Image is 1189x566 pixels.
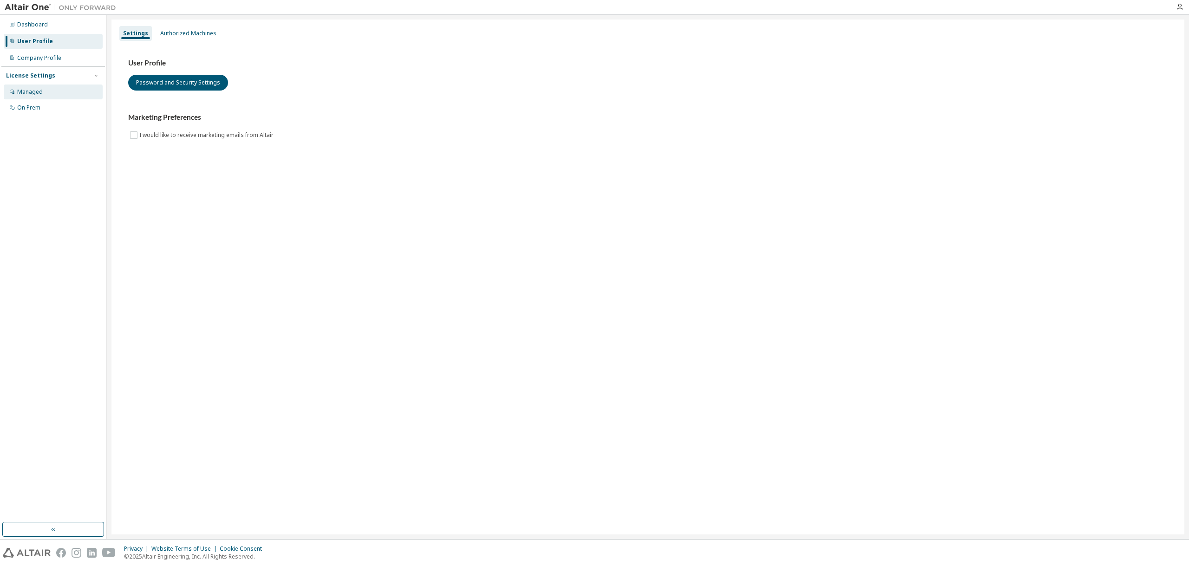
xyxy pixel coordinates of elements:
img: instagram.svg [72,548,81,558]
img: Altair One [5,3,121,12]
img: youtube.svg [102,548,116,558]
div: Cookie Consent [220,545,268,553]
p: © 2025 Altair Engineering, Inc. All Rights Reserved. [124,553,268,560]
h3: Marketing Preferences [128,113,1168,122]
h3: User Profile [128,59,1168,68]
div: Privacy [124,545,151,553]
img: facebook.svg [56,548,66,558]
div: User Profile [17,38,53,45]
div: Website Terms of Use [151,545,220,553]
img: linkedin.svg [87,548,97,558]
div: License Settings [6,72,55,79]
div: Company Profile [17,54,61,62]
label: I would like to receive marketing emails from Altair [139,130,275,141]
div: Managed [17,88,43,96]
div: Settings [123,30,148,37]
div: Authorized Machines [160,30,216,37]
img: altair_logo.svg [3,548,51,558]
div: Dashboard [17,21,48,28]
button: Password and Security Settings [128,75,228,91]
div: On Prem [17,104,40,111]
